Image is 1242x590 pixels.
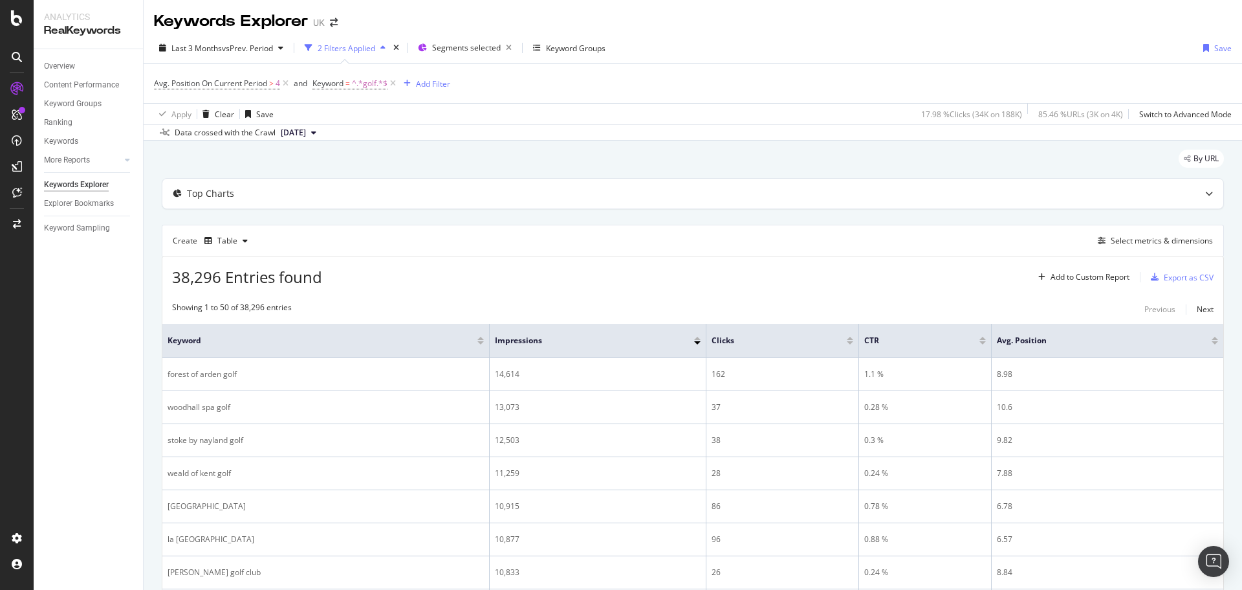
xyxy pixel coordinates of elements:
button: Save [1198,38,1232,58]
div: Clear [215,109,234,120]
button: Export as CSV [1146,267,1214,288]
div: Analytics [44,10,133,23]
div: 0.24 % [864,567,986,578]
div: 11,259 [495,468,701,479]
span: vs Prev. Period [222,43,273,54]
div: 9.82 [997,435,1218,446]
div: 6.78 [997,501,1218,512]
div: forest of arden golf [168,369,484,380]
a: Keywords [44,135,134,148]
div: Overview [44,60,75,73]
div: Open Intercom Messenger [1198,546,1229,577]
div: 0.88 % [864,534,986,545]
div: 7.88 [997,468,1218,479]
div: Keyword Sampling [44,221,110,235]
div: Export as CSV [1164,272,1214,283]
div: 28 [712,468,853,479]
div: 0.24 % [864,468,986,479]
div: 8.98 [997,369,1218,380]
div: 6.57 [997,534,1218,545]
div: 96 [712,534,853,545]
div: Add to Custom Report [1051,273,1129,281]
div: 38 [712,435,853,446]
div: Explorer Bookmarks [44,197,114,210]
div: [PERSON_NAME] golf club [168,567,484,578]
span: Keyword [312,78,343,89]
span: 4 [276,74,280,93]
button: Next [1197,302,1214,317]
button: Add Filter [398,76,450,91]
div: 13,073 [495,402,701,413]
div: RealKeywords [44,23,133,38]
a: Keywords Explorer [44,178,134,192]
div: Top Charts [187,187,234,200]
div: 10.6 [997,402,1218,413]
div: Next [1197,304,1214,315]
div: Keywords Explorer [44,178,109,192]
div: Select metrics & dimensions [1111,235,1213,246]
div: Keywords Explorer [154,10,308,32]
span: Last 3 Months [171,43,222,54]
div: Keyword Groups [546,43,605,54]
div: Showing 1 to 50 of 38,296 entries [172,302,292,317]
button: [DATE] [276,125,321,141]
button: Table [199,231,253,251]
div: 0.3 % [864,435,986,446]
div: 26 [712,567,853,578]
div: 10,915 [495,501,701,512]
div: 14,614 [495,369,701,380]
span: Clicks [712,335,827,346]
button: Clear [197,104,234,124]
span: 2025 Sep. 13th [281,127,306,139]
div: Create [173,231,253,251]
span: Segments selected [432,42,501,53]
button: Apply [154,104,191,124]
span: Avg. Position On Current Period [154,78,267,89]
button: Keyword Groups [528,38,611,58]
span: Keyword [168,335,458,346]
div: arrow-right-arrow-left [330,18,338,27]
div: 85.46 % URLs ( 3K on 4K ) [1038,109,1123,120]
button: Select metrics & dimensions [1093,233,1213,249]
div: [GEOGRAPHIC_DATA] [168,501,484,512]
div: stoke by nayland golf [168,435,484,446]
a: Explorer Bookmarks [44,197,134,210]
span: Impressions [495,335,675,346]
div: 162 [712,369,853,380]
div: Previous [1144,304,1175,315]
a: More Reports [44,153,121,167]
div: Content Performance [44,78,119,92]
button: Previous [1144,302,1175,317]
div: times [391,41,402,54]
div: weald of kent golf [168,468,484,479]
button: and [294,77,307,89]
a: Ranking [44,116,134,130]
div: 0.78 % [864,501,986,512]
span: = [345,78,350,89]
div: Keyword Groups [44,97,102,111]
button: Last 3 MonthsvsPrev. Period [154,38,289,58]
div: legacy label [1179,150,1224,168]
span: > [269,78,274,89]
div: 8.84 [997,567,1218,578]
span: ^.*golf.*$ [352,74,387,93]
div: Keywords [44,135,78,148]
div: Data crossed with the Crawl [175,127,276,139]
div: Save [1214,43,1232,54]
div: woodhall spa golf [168,402,484,413]
div: 0.28 % [864,402,986,413]
div: Ranking [44,116,72,130]
div: Apply [171,109,191,120]
span: CTR [864,335,960,346]
div: Table [217,237,237,245]
a: Keyword Sampling [44,221,134,235]
div: and [294,78,307,89]
div: Switch to Advanced Mode [1139,109,1232,120]
button: Segments selected [413,38,517,58]
div: 12,503 [495,435,701,446]
button: 2 Filters Applied [300,38,391,58]
span: By URL [1193,155,1219,163]
button: Save [240,104,274,124]
div: UK [313,16,325,29]
div: 86 [712,501,853,512]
